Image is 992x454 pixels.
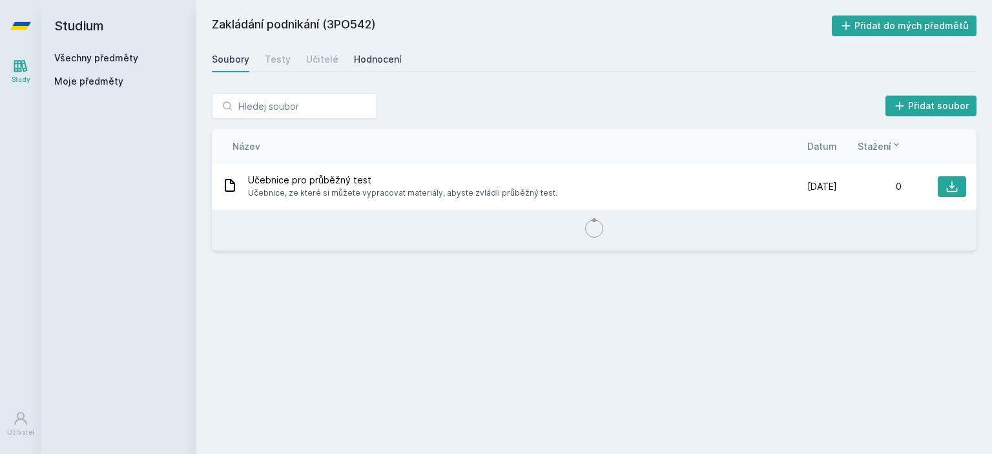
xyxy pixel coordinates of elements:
[248,187,557,200] span: Učebnice, ze které si můžete vypracovat materiály, abyste zvládli průběžný test.
[858,139,891,153] span: Stažení
[837,180,902,193] div: 0
[54,75,123,88] span: Moje předměty
[3,52,39,91] a: Study
[354,46,402,72] a: Hodnocení
[212,15,832,36] h2: Zakládání podnikání (3PO542)
[265,53,291,66] div: Testy
[807,180,837,193] span: [DATE]
[54,52,138,63] a: Všechny předměty
[212,46,249,72] a: Soubory
[7,428,34,437] div: Uživatel
[248,174,557,187] span: Učebnice pro průběžný test
[885,96,977,116] button: Přidat soubor
[807,139,837,153] button: Datum
[306,53,338,66] div: Učitelé
[832,15,977,36] button: Přidat do mých předmětů
[858,139,902,153] button: Stažení
[265,46,291,72] a: Testy
[3,404,39,444] a: Uživatel
[232,139,260,153] button: Název
[212,93,377,119] input: Hledej soubor
[354,53,402,66] div: Hodnocení
[306,46,338,72] a: Učitelé
[212,53,249,66] div: Soubory
[12,75,30,85] div: Study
